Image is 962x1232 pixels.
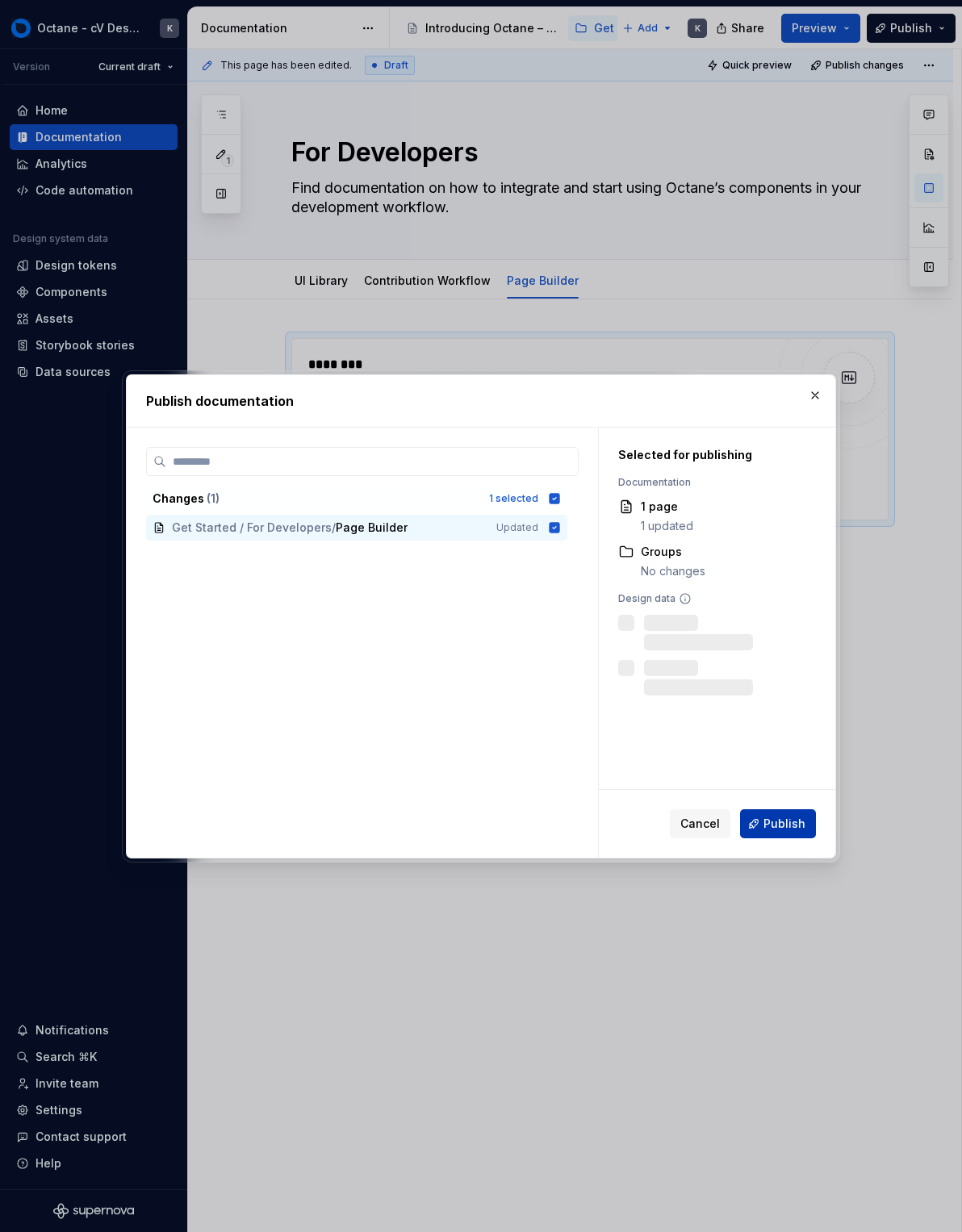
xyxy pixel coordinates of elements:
[496,521,538,534] span: Updated
[763,816,805,832] span: Publish
[680,816,720,832] span: Cancel
[618,592,797,605] div: Design data
[332,520,336,536] span: /
[336,520,408,536] span: Page Builder
[153,491,479,507] div: Changes
[618,476,797,489] div: Documentation
[641,563,705,579] div: No changes
[207,491,220,505] span: ( 1 )
[489,492,538,505] div: 1 selected
[641,544,705,560] div: Groups
[618,447,797,463] div: Selected for publishing
[740,809,816,838] button: Publish
[172,520,332,536] span: Get Started / For Developers
[146,391,816,411] h2: Publish documentation
[670,809,730,838] button: Cancel
[641,518,693,534] div: 1 updated
[641,499,693,515] div: 1 page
